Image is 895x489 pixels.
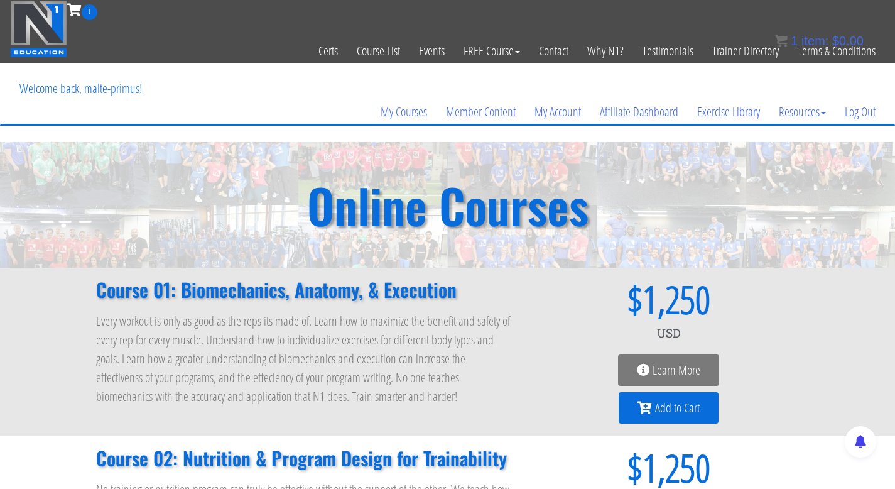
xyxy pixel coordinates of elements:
a: Resources [769,82,835,142]
span: $ [832,34,839,48]
p: Every workout is only as good as the reps its made of. Learn how to maximize the benefit and safe... [96,312,513,406]
a: Terms & Conditions [788,20,885,82]
h2: Online Courses [307,182,589,229]
img: icon11.png [775,35,788,47]
a: Trainer Directory [703,20,788,82]
a: Testimonials [633,20,703,82]
a: My Courses [371,82,437,142]
a: Log Out [835,82,885,142]
a: Exercise Library [688,82,769,142]
a: 1 item: $0.00 [775,34,864,48]
a: Course List [347,20,410,82]
a: Learn More [618,354,719,386]
span: Add to Cart [655,402,700,414]
span: $ [538,449,643,486]
a: Certs [309,20,347,82]
img: n1-education [10,1,67,57]
span: 1,250 [643,280,710,318]
a: FREE Course [454,20,529,82]
span: Learn More [653,364,700,376]
span: 1,250 [643,449,710,486]
a: Contact [529,20,578,82]
a: Affiliate Dashboard [590,82,688,142]
a: My Account [525,82,590,142]
span: item: [801,34,828,48]
a: Why N1? [578,20,633,82]
h2: Course 01: Biomechanics, Anatomy, & Execution [96,280,513,299]
div: USD [538,318,800,348]
a: Member Content [437,82,525,142]
a: Events [410,20,454,82]
span: $ [538,280,643,318]
p: Welcome back, malte-primus! [10,63,151,114]
a: 1 [67,1,97,18]
bdi: 0.00 [832,34,864,48]
span: 1 [82,4,97,20]
span: 1 [791,34,798,48]
a: Add to Cart [619,392,719,424]
h2: Course 02: Nutrition & Program Design for Trainability [96,449,513,468]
